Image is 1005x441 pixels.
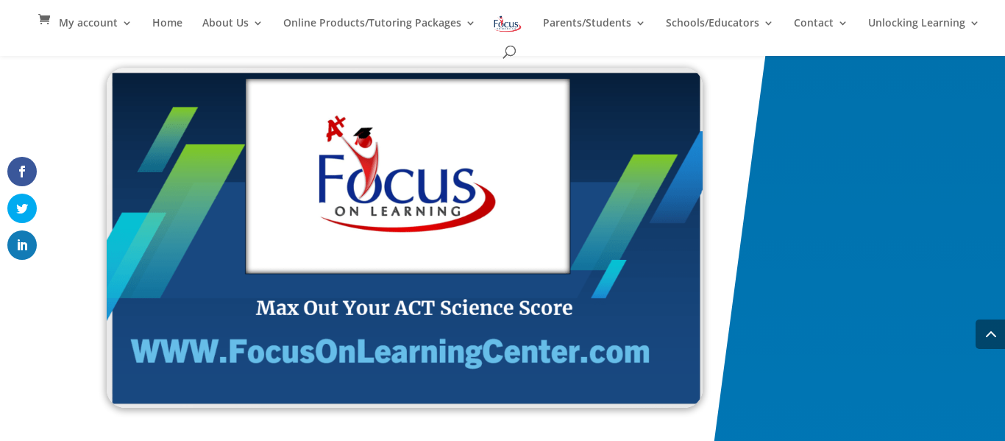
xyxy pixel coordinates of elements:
[152,18,182,43] a: Home
[492,13,523,35] img: Focus on Learning
[868,18,980,43] a: Unlocking Learning
[202,18,263,43] a: About Us
[666,18,774,43] a: Schools/Educators
[107,394,703,412] a: Digital ACT Prep English/Reading Workbook
[543,18,646,43] a: Parents/Students
[794,18,848,43] a: Contact
[59,18,132,43] a: My account
[107,68,703,408] img: Science Jumpstart Screenshot TPS
[283,18,476,43] a: Online Products/Tutoring Packages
